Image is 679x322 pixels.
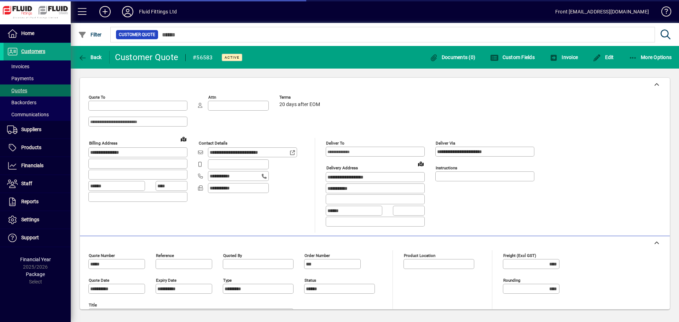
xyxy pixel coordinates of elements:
button: Documents (0) [428,51,477,64]
button: Back [76,51,104,64]
a: Staff [4,175,71,193]
mat-label: Type [223,277,232,282]
a: Quotes [4,84,71,96]
span: Communications [7,112,49,117]
span: Backorders [7,100,36,105]
a: Payments [4,72,71,84]
span: Back [78,54,102,60]
mat-label: Quote To [89,95,105,100]
span: Customer Quote [119,31,155,38]
a: Financials [4,157,71,175]
mat-label: Attn [208,95,216,100]
span: Staff [21,181,32,186]
span: Reports [21,199,39,204]
mat-label: Instructions [436,165,457,170]
a: Support [4,229,71,247]
span: Financial Year [20,257,51,262]
span: More Options [629,54,672,60]
mat-label: Product location [404,253,435,258]
span: Invoices [7,64,29,69]
span: Suppliers [21,127,41,132]
mat-label: Quote date [89,277,109,282]
a: Suppliers [4,121,71,139]
mat-label: Quote number [89,253,115,258]
button: Edit [591,51,616,64]
a: View on map [178,133,189,145]
mat-label: Rounding [503,277,520,282]
span: Package [26,271,45,277]
button: Profile [116,5,139,18]
mat-label: Deliver To [326,141,344,146]
mat-label: Expiry date [156,277,176,282]
span: Customers [21,48,45,54]
div: Customer Quote [115,52,179,63]
a: Backorders [4,96,71,109]
a: Products [4,139,71,157]
mat-label: Deliver via [436,141,455,146]
div: Front [EMAIL_ADDRESS][DOMAIN_NAME] [555,6,649,17]
mat-label: Title [89,302,97,307]
span: Products [21,145,41,150]
button: Invoice [548,51,580,64]
button: Filter [76,28,104,41]
div: #56583 [193,52,213,63]
a: Reports [4,193,71,211]
div: Fluid Fittings Ltd [139,6,177,17]
span: Edit [593,54,614,60]
mat-label: Quoted by [223,253,242,258]
app-page-header-button: Back [71,51,110,64]
span: Financials [21,163,43,168]
a: Knowledge Base [656,1,670,24]
a: View on map [415,158,426,169]
mat-label: Status [304,277,316,282]
span: Settings [21,217,39,222]
span: Active [225,55,239,60]
a: Home [4,25,71,42]
button: Add [94,5,116,18]
span: Documents (0) [429,54,475,60]
mat-label: Reference [156,253,174,258]
span: Home [21,30,34,36]
span: Filter [78,32,102,37]
a: Invoices [4,60,71,72]
mat-label: Order number [304,253,330,258]
a: Communications [4,109,71,121]
a: Settings [4,211,71,229]
span: Payments [7,76,34,81]
button: More Options [627,51,674,64]
span: Custom Fields [490,54,535,60]
span: 20 days after EOM [279,102,320,107]
span: Terms [279,95,322,100]
span: Quotes [7,88,27,93]
span: Invoice [550,54,578,60]
button: Custom Fields [488,51,536,64]
mat-label: Freight (excl GST) [503,253,536,258]
span: Support [21,235,39,240]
